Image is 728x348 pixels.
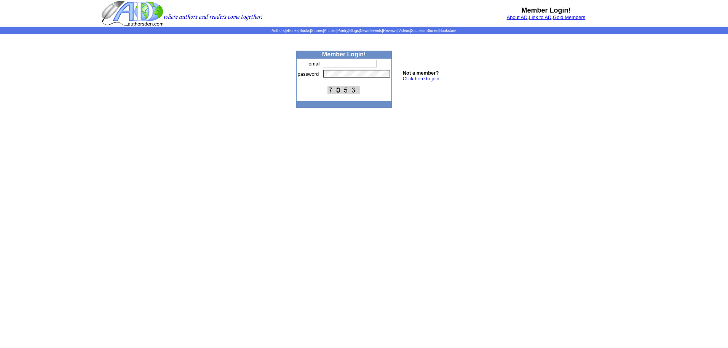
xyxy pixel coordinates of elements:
[439,29,457,33] a: Bookstore
[507,14,586,20] font: , ,
[322,51,366,57] b: Member Login!
[403,76,441,81] a: Click here to join!
[553,14,585,20] a: Gold Members
[324,29,337,33] a: Articles
[403,70,439,76] b: Not a member?
[398,29,410,33] a: Videos
[349,29,359,33] a: Blogs
[298,71,319,77] font: password
[309,61,321,67] font: email
[522,6,571,14] b: Member Login!
[271,29,456,33] span: | | | | | | | | | | | |
[507,14,528,20] a: About AD
[411,29,438,33] a: Success Stories
[360,29,369,33] a: News
[271,29,284,33] a: Authors
[286,29,298,33] a: eBooks
[529,14,551,20] a: Link to AD
[337,29,348,33] a: Poetry
[370,29,382,33] a: Events
[383,29,398,33] a: Reviews
[299,29,310,33] a: Books
[327,86,360,94] img: This Is CAPTCHA Image
[311,29,323,33] a: Stories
